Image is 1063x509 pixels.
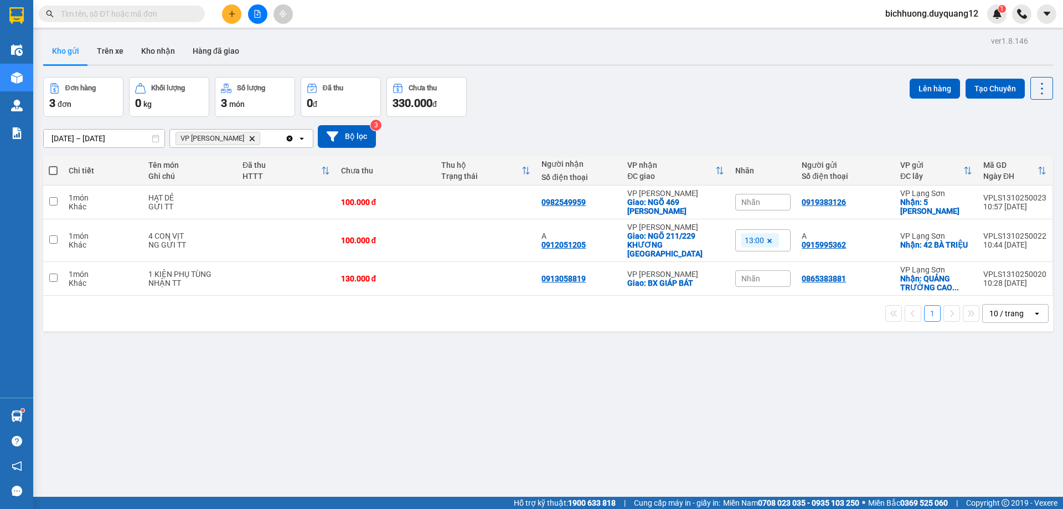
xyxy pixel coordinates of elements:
input: Tìm tên, số ĐT hoặc mã đơn [61,8,192,20]
button: Bộ lọc [318,125,376,148]
th: Toggle SortBy [622,156,730,186]
div: 1 món [69,270,137,279]
div: 10 / trang [989,308,1024,319]
span: 1 [1000,5,1004,13]
div: VP nhận [627,161,715,169]
div: Số lượng [237,84,265,92]
div: 10:44 [DATE] [983,240,1046,249]
span: Cung cấp máy in - giấy in: [634,497,720,509]
span: ... [952,283,959,292]
span: plus [228,10,236,18]
div: Nhận: 42 BÀ TRIỆU [900,240,972,249]
div: Số điện thoại [541,173,616,182]
span: 13:00 [745,235,764,245]
div: Người gửi [802,161,889,169]
span: bichhuong.duyquang12 [876,7,987,20]
div: Giao: NGÕ 211/229 KHƯƠNG TRUNG TX [627,232,724,258]
div: Tên món [148,161,231,169]
div: Ghi chú [148,172,231,181]
button: Số lượng3món [215,77,295,117]
span: đơn [58,100,71,109]
strong: 0708 023 035 - 0935 103 250 [758,498,859,507]
button: Kho gửi [43,38,88,64]
button: plus [222,4,241,24]
span: aim [279,10,287,18]
div: 100.000 đ [341,198,430,207]
div: A [541,232,616,240]
div: 0865383881 [802,274,846,283]
div: VPLS1310250023 [983,193,1046,202]
span: 330.000 [393,96,432,110]
div: 0915995362 [802,240,846,249]
button: Kho nhận [132,38,184,64]
th: Toggle SortBy [436,156,536,186]
div: Chưa thu [409,84,437,92]
div: Ngày ĐH [983,172,1038,181]
div: VPLS1310250020 [983,270,1046,279]
input: Select a date range. [44,130,164,147]
div: 1 món [69,232,137,240]
img: warehouse-icon [11,410,23,422]
div: VPLS1310250022 [983,232,1046,240]
div: Giao: NGÕ 469 NGUYỄN TRÃI - HN [627,198,724,215]
div: 10:57 [DATE] [983,202,1046,211]
div: Khối lượng [151,84,185,92]
button: Lên hàng [910,79,960,99]
div: Nhãn [735,166,791,175]
div: HTTT [242,172,321,181]
div: 4 CON VỊT [148,232,231,240]
input: Selected VP Minh Khai. [262,133,264,144]
div: NHẬN TT [148,279,231,287]
span: kg [143,100,152,109]
div: Nhận: 5 NGUYỄN THƯỢNG HIỀN [900,198,972,215]
span: copyright [1002,499,1009,507]
svg: Delete [249,135,255,142]
button: Khối lượng0kg [129,77,209,117]
div: 100.000 đ [341,236,430,245]
div: 10:28 [DATE] [983,279,1046,287]
img: phone-icon [1017,9,1027,19]
sup: 3 [370,120,381,131]
span: notification [12,461,22,471]
div: NG GỬI TT [148,240,231,249]
div: Số điện thoại [802,172,889,181]
div: Nhận: QUẢNG TRƯỜNG CAO BẰNG [900,274,972,292]
div: VP [PERSON_NAME] [627,189,724,198]
div: Khác [69,279,137,287]
span: file-add [254,10,261,18]
div: HẠT DẺ [148,193,231,202]
div: 1 món [69,193,137,202]
button: Đã thu0đ [301,77,381,117]
div: VP Lạng Sơn [900,265,972,274]
div: 1 KIỆN PHỤ TÙNG [148,270,231,279]
span: | [624,497,626,509]
div: GỬI TT [148,202,231,211]
img: warehouse-icon [11,72,23,84]
span: caret-down [1042,9,1052,19]
div: Chưa thu [341,166,430,175]
img: warehouse-icon [11,100,23,111]
span: đ [432,100,437,109]
div: Giao: BX GIÁP BÁT [627,279,724,287]
div: Đơn hàng [65,84,96,92]
div: ĐC lấy [900,172,963,181]
div: VP Lạng Sơn [900,232,972,240]
th: Toggle SortBy [895,156,978,186]
strong: 1900 633 818 [568,498,616,507]
div: 0982549959 [541,198,586,207]
svg: open [1033,309,1041,318]
div: Thu hộ [441,161,522,169]
div: Khác [69,202,137,211]
button: aim [274,4,293,24]
div: VP gửi [900,161,963,169]
div: 0913058819 [541,274,586,283]
span: 3 [221,96,227,110]
button: file-add [248,4,267,24]
span: món [229,100,245,109]
div: A [802,232,889,240]
div: ĐC giao [627,172,715,181]
button: Trên xe [88,38,132,64]
div: Người nhận [541,160,616,168]
span: VP Minh Khai, close by backspace [176,132,260,145]
th: Toggle SortBy [978,156,1052,186]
